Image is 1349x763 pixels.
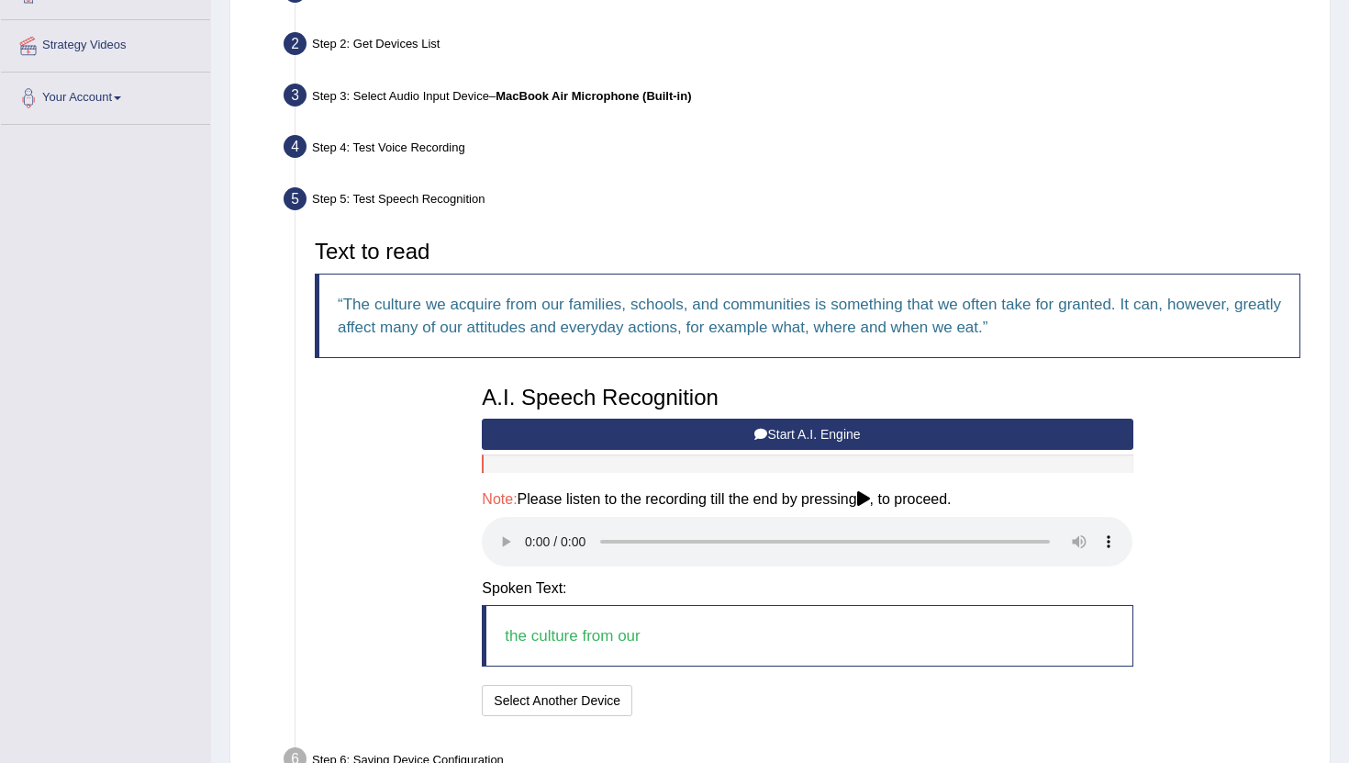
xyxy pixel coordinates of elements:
[315,240,1300,264] h3: Text to read
[482,580,1132,597] h4: Spoken Text:
[275,182,1321,222] div: Step 5: Test Speech Recognition
[482,685,632,716] button: Select Another Device
[482,491,517,507] span: Note:
[482,605,1132,667] blockquote: the culture from our
[1,20,210,66] a: Strategy Videos
[489,89,692,103] span: –
[482,386,1132,410] h3: A.I. Speech Recognition
[338,296,1281,336] q: The culture we acquire from our families, schools, and communities is something that we often tak...
[482,419,1132,450] button: Start A.I. Engine
[1,73,210,118] a: Your Account
[275,78,1321,118] div: Step 3: Select Audio Input Device
[275,27,1321,67] div: Step 2: Get Devices List
[496,89,691,103] b: MacBook Air Microphone (Built-in)
[482,491,1132,508] h4: Please listen to the recording till the end by pressing , to proceed.
[275,129,1321,170] div: Step 4: Test Voice Recording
